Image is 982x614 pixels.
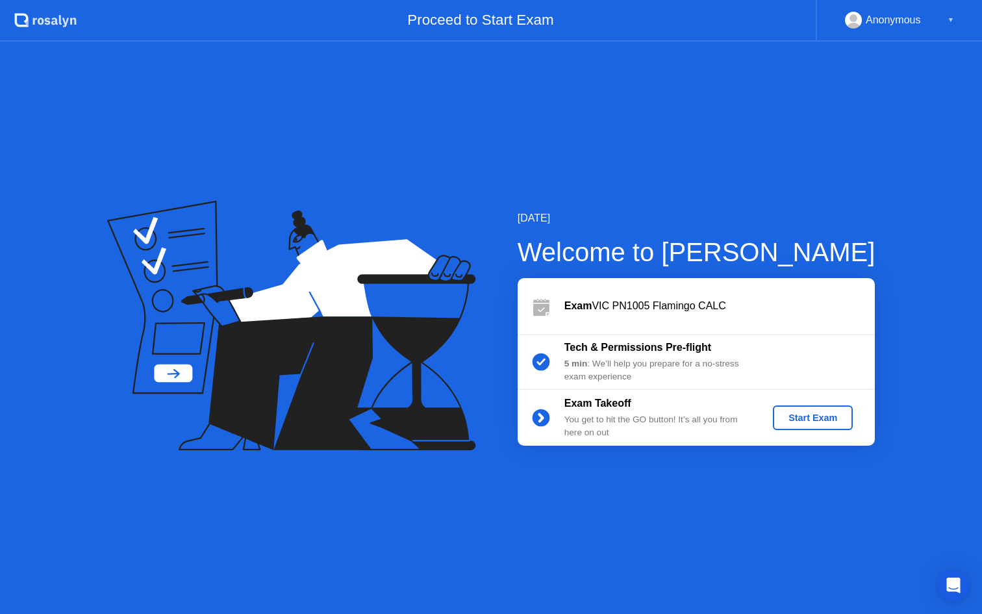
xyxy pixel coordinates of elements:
b: Exam Takeoff [564,398,631,409]
div: Anonymous [866,12,921,29]
div: You get to hit the GO button! It’s all you from here on out [564,413,751,440]
b: 5 min [564,359,588,368]
div: Start Exam [778,413,848,423]
div: Welcome to [PERSON_NAME] [518,233,875,272]
div: : We’ll help you prepare for a no-stress exam experience [564,357,751,384]
b: Tech & Permissions Pre-flight [564,342,711,353]
div: [DATE] [518,211,875,226]
b: Exam [564,300,592,311]
div: VIC PN1005 Flamingo CALC [564,298,875,314]
div: Open Intercom Messenger [938,570,969,601]
button: Start Exam [773,405,853,430]
div: ▼ [948,12,954,29]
